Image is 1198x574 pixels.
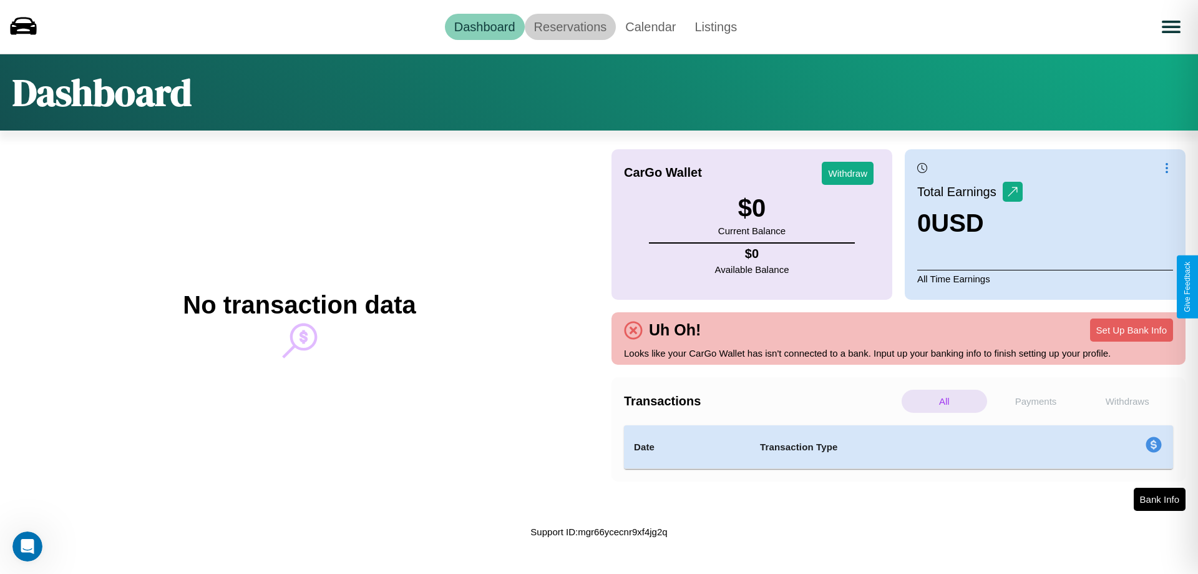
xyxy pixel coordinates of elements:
p: Withdraws [1084,390,1170,413]
p: Payments [993,390,1079,413]
h3: $ 0 [718,194,786,222]
a: Listings [685,14,746,40]
h4: CarGo Wallet [624,166,702,180]
h4: Uh Oh! [643,321,707,339]
p: Current Balance [718,222,786,239]
p: Total Earnings [917,181,1003,203]
h4: Date [634,440,740,455]
p: All Time Earnings [917,270,1173,287]
h1: Dashboard [12,67,192,118]
h3: 0 USD [917,209,1023,237]
iframe: Intercom live chat [12,532,42,562]
table: simple table [624,425,1173,469]
button: Withdraw [822,162,874,185]
button: Set Up Bank Info [1090,319,1173,342]
a: Dashboard [445,14,525,40]
h4: Transaction Type [760,440,1043,455]
h2: No transaction data [183,291,416,319]
p: Available Balance [715,261,789,278]
a: Calendar [616,14,685,40]
button: Bank Info [1134,488,1186,511]
button: Open menu [1154,9,1189,44]
a: Reservations [525,14,616,40]
h4: $ 0 [715,247,789,261]
p: Support ID: mgr66ycecnr9xf4jg2q [530,523,667,540]
div: Give Feedback [1183,262,1192,312]
p: All [902,390,987,413]
h4: Transactions [624,394,898,408]
p: Looks like your CarGo Wallet has isn't connected to a bank. Input up your banking info to finish ... [624,345,1173,362]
